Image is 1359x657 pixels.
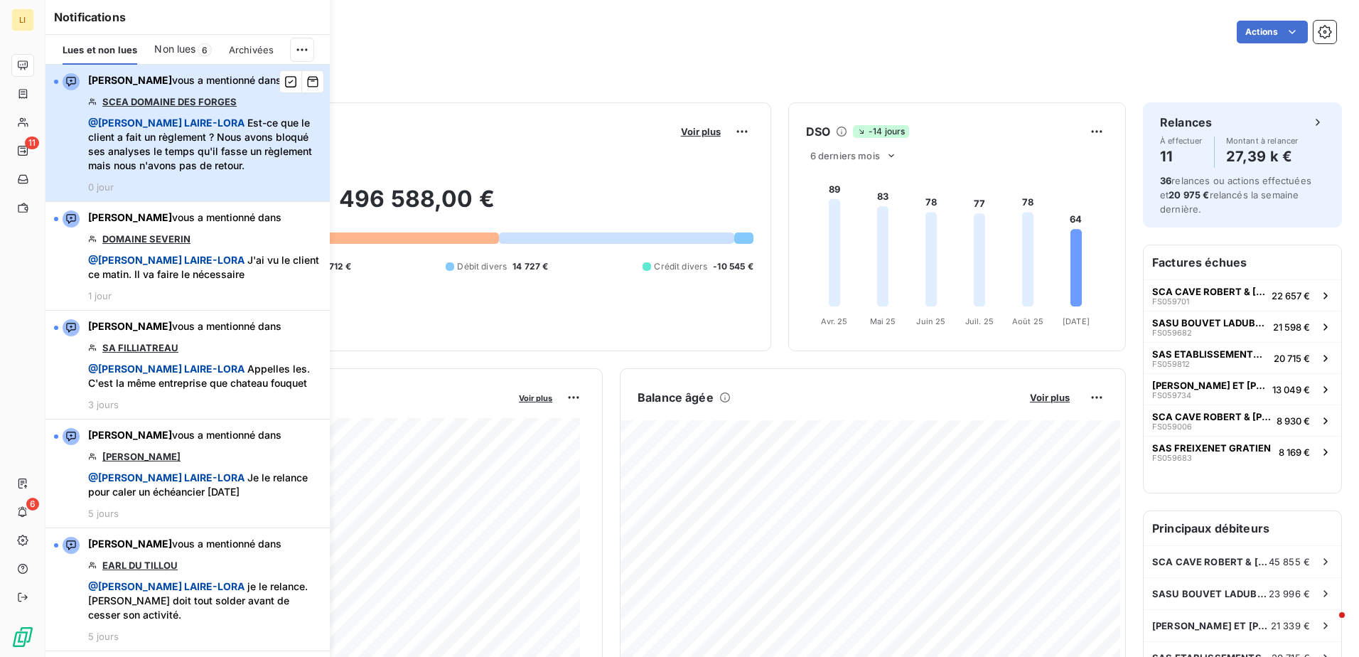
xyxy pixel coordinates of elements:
[88,471,321,499] span: Je le relance pour caler un échéancier [DATE]
[88,181,114,193] span: 0 jour
[1160,175,1311,215] span: relances ou actions effectuées et relancés la semaine dernière.
[1160,145,1203,168] h4: 11
[654,260,707,273] span: Crédit divers
[677,125,725,138] button: Voir plus
[1144,511,1341,545] h6: Principaux débiteurs
[1026,391,1074,404] button: Voir plus
[1152,411,1271,422] span: SCA CAVE ROBERT & [PERSON_NAME]
[88,399,119,410] span: 3 jours
[1144,279,1341,311] button: SCA CAVE ROBERT & [PERSON_NAME]FS05970122 657 €
[457,260,507,273] span: Débit divers
[88,429,172,441] span: [PERSON_NAME]
[1237,21,1308,43] button: Actions
[1152,317,1267,328] span: SASU BOUVET LADUBAY
[11,626,34,648] img: Logo LeanPay
[88,580,245,592] span: @ [PERSON_NAME] LAIRE-LORA
[311,260,351,273] span: 183 712 €
[1226,137,1299,145] span: Montant à relancer
[1152,328,1192,337] span: FS059682
[1269,588,1310,599] span: 23 996 €
[965,316,994,326] tspan: Juil. 25
[45,420,330,528] button: [PERSON_NAME]vous a mentionné dans[PERSON_NAME] @[PERSON_NAME] LAIRE-LORA Je le relance pour cale...
[1152,380,1267,391] span: [PERSON_NAME] ET [PERSON_NAME]
[88,428,281,442] span: vous a mentionné dans
[1311,609,1345,643] iframe: Intercom live chat
[88,538,172,550] span: [PERSON_NAME]
[229,44,274,55] span: Archivées
[1144,373,1341,405] button: [PERSON_NAME] ET [PERSON_NAME]FS05973413 049 €
[1273,321,1310,333] span: 21 598 €
[1152,556,1269,567] span: SCA CAVE ROBERT & [PERSON_NAME]
[1152,391,1191,400] span: FS059734
[88,254,245,266] span: @ [PERSON_NAME] LAIRE-LORA
[1272,290,1310,301] span: 22 657 €
[519,393,552,403] span: Voir plus
[515,391,557,404] button: Voir plus
[1152,422,1192,431] span: FS059006
[1160,114,1212,131] h6: Relances
[1279,447,1310,458] span: 8 169 €
[88,117,245,129] span: @ [PERSON_NAME] LAIRE-LORA
[1152,348,1268,360] span: SAS ETABLISSEMENTS OUARY
[1169,189,1209,201] span: 20 975 €
[821,316,847,326] tspan: Avr. 25
[88,73,281,87] span: vous a mentionné dans
[1277,415,1310,427] span: 8 930 €
[1144,436,1341,467] button: SAS FREIXENET GRATIENFS0596838 169 €
[26,498,39,511] span: 6
[88,74,172,86] span: [PERSON_NAME]
[1152,454,1192,462] span: FS059683
[102,233,190,245] a: DOMAINE SEVERIN
[1160,175,1171,186] span: 36
[512,260,548,273] span: 14 727 €
[1152,360,1190,368] span: FS059812
[1271,620,1310,631] span: 21 339 €
[88,537,281,551] span: vous a mentionné dans
[88,362,321,390] span: Appelles les. C'est la même entreprise que chateau fouquet
[1152,620,1271,631] span: [PERSON_NAME] ET [PERSON_NAME]
[102,560,178,571] a: EARL DU TILLOU
[1152,588,1269,599] span: SASU BOUVET LADUBAY
[88,210,281,225] span: vous a mentionné dans
[45,311,330,420] button: [PERSON_NAME]vous a mentionné dansSA FILLIATREAU @[PERSON_NAME] LAIRE-LORA Appelles les. C'est la...
[88,631,119,642] span: 5 jours
[154,42,195,56] span: Non lues
[1226,145,1299,168] h4: 27,39 k €
[806,123,830,140] h6: DSO
[810,150,880,161] span: 6 derniers mois
[88,579,321,622] span: je le relance. [PERSON_NAME] doit tout solder avant de cesser son activité.
[1272,384,1310,395] span: 13 049 €
[102,451,181,462] a: [PERSON_NAME]
[638,389,714,406] h6: Balance âgée
[1144,245,1341,279] h6: Factures échues
[88,290,112,301] span: 1 jour
[198,43,212,56] span: 6
[1144,342,1341,373] button: SAS ETABLISSEMENTS OUARYFS05981220 715 €
[88,363,245,375] span: @ [PERSON_NAME] LAIRE-LORA
[88,319,281,333] span: vous a mentionné dans
[1152,286,1266,297] span: SCA CAVE ROBERT & [PERSON_NAME]
[45,65,330,202] button: [PERSON_NAME]vous a mentionné dansSCEA DOMAINE DES FORGES @[PERSON_NAME] LAIRE-LORA Est-ce que le...
[916,316,945,326] tspan: Juin 25
[54,9,321,26] h6: Notifications
[25,137,39,149] span: 11
[1030,392,1070,403] span: Voir plus
[1144,405,1341,436] button: SCA CAVE ROBERT & [PERSON_NAME]FS0590068 930 €
[88,253,321,282] span: J'ai vu le client ce matin. Il va faire le nécessaire
[1274,353,1310,364] span: 20 715 €
[681,126,721,137] span: Voir plus
[80,185,753,228] h2: 496 588,00 €
[63,44,137,55] span: Lues et non lues
[853,125,909,138] span: -14 jours
[1160,137,1203,145] span: À effectuer
[45,528,330,651] button: [PERSON_NAME]vous a mentionné dansEARL DU TILLOU @[PERSON_NAME] LAIRE-LORA je le relance. [PERSON...
[102,96,237,107] a: SCEA DOMAINE DES FORGES
[869,316,896,326] tspan: Mai 25
[1144,311,1341,342] button: SASU BOUVET LADUBAYFS05968221 598 €
[1063,316,1090,326] tspan: [DATE]
[1152,442,1271,454] span: SAS FREIXENET GRATIEN
[88,508,119,519] span: 5 jours
[1152,297,1189,306] span: FS059701
[88,211,172,223] span: [PERSON_NAME]
[713,260,753,273] span: -10 545 €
